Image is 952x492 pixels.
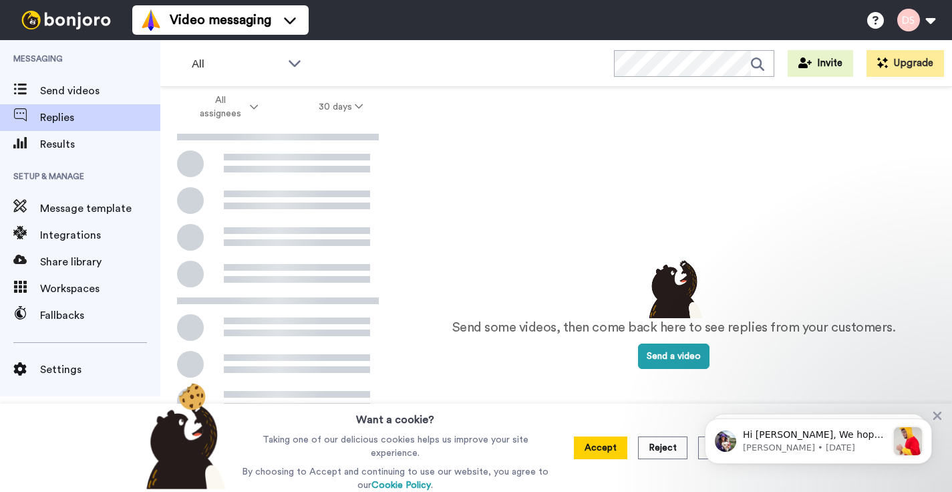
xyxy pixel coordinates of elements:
[40,227,160,243] span: Integrations
[40,83,160,99] span: Send videos
[788,50,853,77] button: Invite
[638,344,709,369] button: Send a video
[289,95,393,119] button: 30 days
[371,481,431,490] a: Cookie Policy
[356,404,434,428] h3: Want a cookie?
[192,56,281,72] span: All
[40,136,160,152] span: Results
[16,11,116,29] img: bj-logo-header-white.svg
[641,257,707,318] img: results-emptystates.png
[163,88,289,126] button: All assignees
[140,9,162,31] img: vm-color.svg
[574,437,627,459] button: Accept
[239,433,552,460] p: Taking one of our delicious cookies helps us improve your site experience.
[40,362,160,378] span: Settings
[134,382,233,489] img: bear-with-cookie.png
[193,94,247,120] span: All assignees
[40,254,160,270] span: Share library
[40,201,160,217] span: Message template
[170,11,271,29] span: Video messaging
[685,392,952,485] iframe: Intercom notifications message
[40,110,160,126] span: Replies
[452,318,896,338] p: Send some videos, then come back here to see replies from your customers.
[638,352,709,361] a: Send a video
[239,465,552,492] p: By choosing to Accept and continuing to use our website, you agree to our .
[866,50,944,77] button: Upgrade
[638,437,687,459] button: Reject
[40,281,160,297] span: Workspaces
[40,307,160,324] span: Fallbacks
